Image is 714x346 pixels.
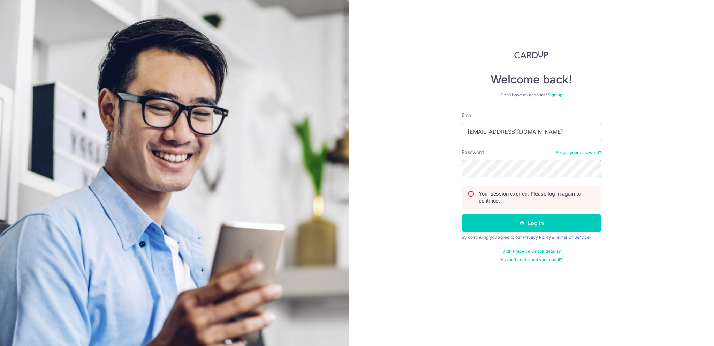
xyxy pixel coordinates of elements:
[462,235,601,240] div: By continuing you agree to our &
[462,123,601,140] input: Enter your Email
[555,235,590,240] a: Terms Of Service
[556,150,601,155] a: Forgot your password?
[462,92,601,98] div: Don’t have an account?
[548,92,562,97] a: Sign up
[501,257,562,263] a: Haven't confirmed your email?
[479,190,595,204] p: Your session expired. Please log in again to continue.
[462,149,484,156] label: Password
[502,249,561,254] a: Didn't receive unlock details?
[523,235,551,240] a: Privacy Policy
[462,214,601,232] button: Log in
[514,50,548,59] img: CardUp Logo
[462,73,601,87] h4: Welcome back!
[462,112,473,119] label: Email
